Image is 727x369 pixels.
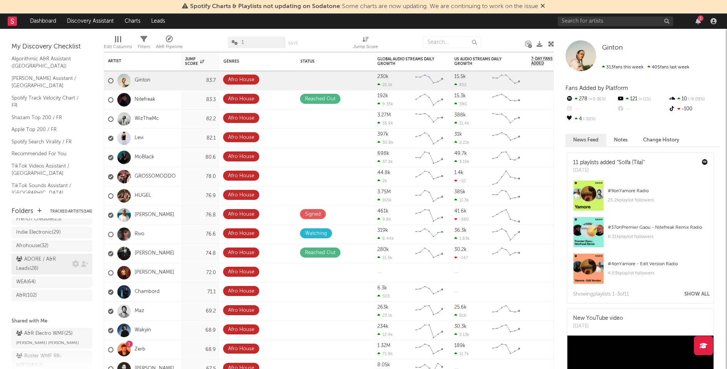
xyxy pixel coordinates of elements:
[377,93,388,98] div: 192k
[587,97,606,101] span: +0.36 %
[119,13,146,29] a: Charts
[377,228,388,233] div: 319k
[608,196,708,205] div: 25.2k playlist followers
[135,308,144,314] a: Maz
[16,338,79,347] span: [PERSON_NAME] [PERSON_NAME]
[288,41,298,45] button: Save
[377,178,387,183] div: 2k
[489,167,524,186] svg: Chart title
[377,313,392,318] div: 23.1k
[185,172,216,181] div: 78.0
[454,351,469,356] div: 11.7k
[454,313,467,318] div: 816
[687,97,705,101] span: -9.09 %
[305,229,327,238] div: Watching
[16,255,70,273] div: ADORE / A&R Leads ( 28 )
[377,101,393,106] div: 9.35k
[353,42,378,52] div: Jump Score
[185,57,204,66] div: Jump Score
[185,211,216,220] div: 76.8
[377,198,392,203] div: 165k
[377,236,394,241] div: 8.44k
[567,253,714,290] a: #4onYamore - Edit Version Radio4.03kplaylist followers
[698,15,704,21] div: 1
[12,42,92,52] div: My Discovery Checklist
[135,96,155,103] a: Nitefreak
[12,55,85,70] a: Algorithmic A&R Assistant ([GEOGRAPHIC_DATA])
[377,209,389,214] div: 461k
[12,213,92,225] a: French Credible(25)
[16,329,73,338] div: A&R Electro WMF ( 25 )
[108,59,166,63] div: Artist
[156,42,183,52] div: A&R Pipeline
[228,229,254,238] div: Afro House
[412,302,447,321] svg: Chart title
[565,85,628,91] span: Fans Added by Platform
[185,307,216,316] div: 69.2
[185,134,216,143] div: 82.1
[608,232,708,241] div: 6.31k playlist followers
[135,269,174,276] a: [PERSON_NAME]
[185,326,216,335] div: 68.9
[135,116,159,122] a: WizTheMc
[156,33,183,55] div: A&R Pipeline
[454,159,469,164] div: 3.15k
[138,33,150,55] div: Filters
[16,214,62,224] div: French Credible ( 25 )
[377,159,393,164] div: 37.2k
[135,212,174,218] a: [PERSON_NAME]
[135,135,143,141] a: Levi
[12,254,92,274] a: ADORE / A&R Leads(28)
[412,90,447,110] svg: Chart title
[12,162,85,178] a: TikTok Videos Assistant / [GEOGRAPHIC_DATA]
[377,247,389,252] div: 280k
[228,133,254,142] div: Afro House
[489,244,524,263] svg: Chart title
[377,113,391,118] div: 3.27M
[573,290,629,299] div: Showing playlist s 1- 3 of 11
[454,151,467,156] div: 49.7k
[12,181,85,197] a: TikTok Sounds Assistant / [GEOGRAPHIC_DATA]
[608,186,708,196] div: # 9 on Yamore Radio
[135,173,176,180] a: GROSSOMODDO
[454,236,470,241] div: 1.83k
[668,94,719,104] div: 10
[305,248,335,258] div: Reached Out
[305,210,321,219] div: Signed
[454,228,467,233] div: 36.3k
[377,362,390,367] div: 8.05k
[25,13,62,29] a: Dashboard
[228,95,254,104] div: Afro House
[12,290,92,301] a: A&R(102)
[377,74,389,79] div: 230k
[489,110,524,129] svg: Chart title
[228,248,254,258] div: Afro House
[135,193,151,199] a: HUGEL
[135,154,154,161] a: MoBlack
[300,59,350,64] div: Status
[565,114,617,124] div: 4
[454,189,465,194] div: 385k
[489,148,524,167] svg: Chart title
[12,207,33,216] div: Folders
[412,206,447,225] svg: Chart title
[412,110,447,129] svg: Chart title
[454,132,462,137] div: 31k
[135,289,160,295] a: Chambord
[573,322,623,330] div: [DATE]
[412,167,447,186] svg: Chart title
[412,244,447,263] svg: Chart title
[377,294,390,299] div: 503
[377,255,392,260] div: 15.5k
[412,283,447,302] svg: Chart title
[489,71,524,90] svg: Chart title
[12,74,85,90] a: [PERSON_NAME] Assistant / [GEOGRAPHIC_DATA]
[377,351,393,356] div: 71.9k
[617,104,668,114] div: --
[602,45,623,51] span: Ginton
[454,140,469,145] div: 2.21k
[185,115,216,124] div: 82.2
[608,269,708,278] div: 4.03k playlist followers
[12,317,92,326] div: Shared with Me
[12,125,85,134] a: Apple Top 200 / FR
